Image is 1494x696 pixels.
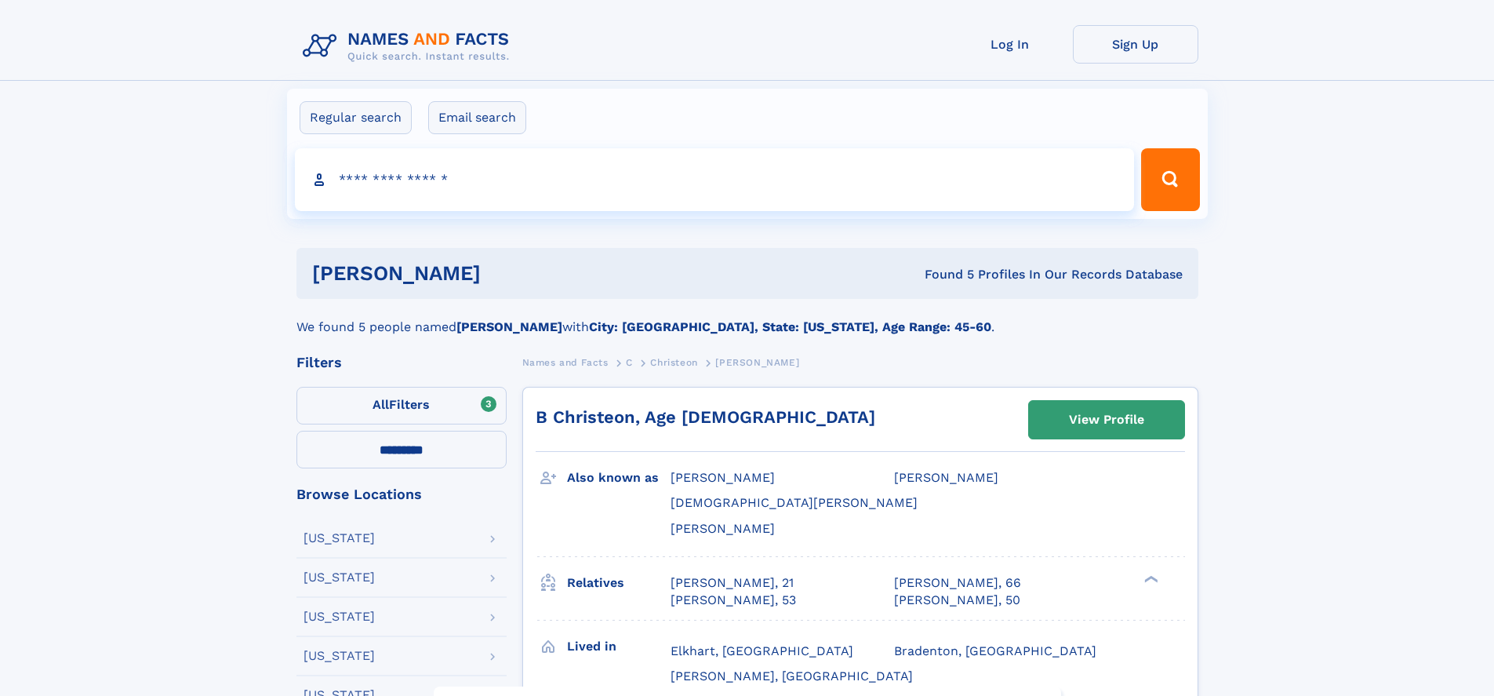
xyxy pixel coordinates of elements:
[296,387,507,425] label: Filters
[703,266,1183,283] div: Found 5 Profiles In Our Records Database
[894,574,1021,592] a: [PERSON_NAME], 66
[1073,25,1198,64] a: Sign Up
[296,487,507,501] div: Browse Locations
[671,574,794,592] a: [PERSON_NAME], 21
[894,592,1020,609] a: [PERSON_NAME], 50
[671,495,918,510] span: [DEMOGRAPHIC_DATA][PERSON_NAME]
[567,465,671,491] h3: Also known as
[671,521,775,536] span: [PERSON_NAME]
[304,571,375,584] div: [US_STATE]
[626,357,633,368] span: C
[296,355,507,370] div: Filters
[589,319,991,334] b: City: [GEOGRAPHIC_DATA], State: [US_STATE], Age Range: 45-60
[296,25,522,67] img: Logo Names and Facts
[536,407,875,427] a: B Christeon, Age [DEMOGRAPHIC_DATA]
[1069,402,1144,438] div: View Profile
[373,397,389,412] span: All
[1029,401,1184,439] a: View Profile
[650,352,697,372] a: Christeon
[304,610,375,623] div: [US_STATE]
[296,299,1198,337] div: We found 5 people named with .
[671,669,913,683] span: [PERSON_NAME], [GEOGRAPHIC_DATA]
[671,470,775,485] span: [PERSON_NAME]
[1140,574,1159,584] div: ❯
[456,319,562,334] b: [PERSON_NAME]
[715,357,799,368] span: [PERSON_NAME]
[522,352,609,372] a: Names and Facts
[894,643,1096,658] span: Bradenton, [GEOGRAPHIC_DATA]
[1141,148,1199,211] button: Search Button
[428,101,526,134] label: Email search
[626,352,633,372] a: C
[567,633,671,660] h3: Lived in
[300,101,412,134] label: Regular search
[567,570,671,596] h3: Relatives
[650,357,697,368] span: Christeon
[304,532,375,545] div: [US_STATE]
[894,470,998,485] span: [PERSON_NAME]
[304,650,375,662] div: [US_STATE]
[671,643,853,658] span: Elkhart, [GEOGRAPHIC_DATA]
[671,592,796,609] a: [PERSON_NAME], 53
[312,264,703,283] h1: [PERSON_NAME]
[947,25,1073,64] a: Log In
[295,148,1135,211] input: search input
